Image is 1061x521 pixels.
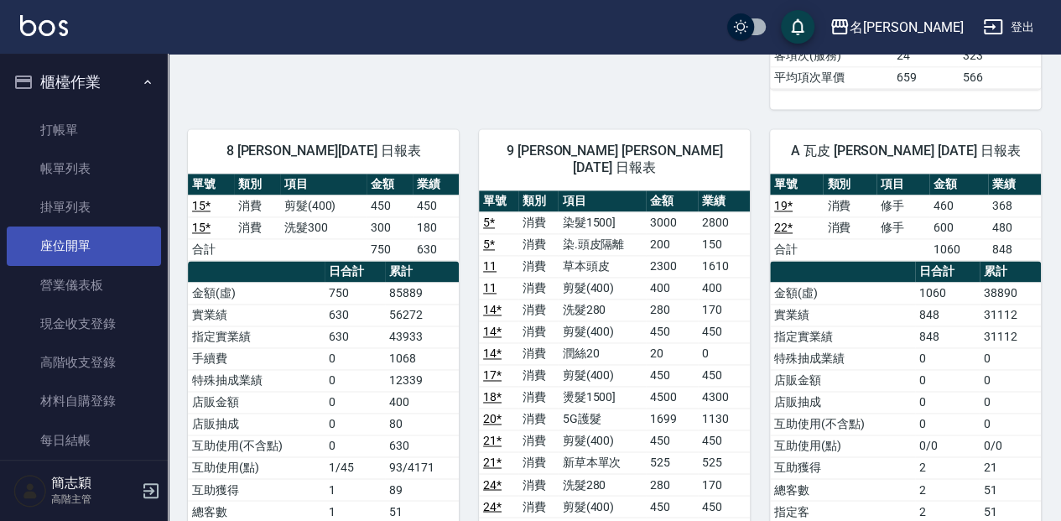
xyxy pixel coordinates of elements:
[188,478,325,500] td: 互助獲得
[483,259,497,273] a: 11
[770,174,1041,261] table: a dense table
[325,478,385,500] td: 1
[385,456,459,478] td: 93/4171
[367,238,413,260] td: 750
[518,342,558,364] td: 消費
[483,281,497,294] a: 11
[980,456,1041,478] td: 21
[958,66,1041,88] td: 566
[980,369,1041,391] td: 0
[413,216,459,238] td: 180
[385,261,459,283] th: 累計
[385,282,459,304] td: 85889
[698,495,750,517] td: 450
[188,435,325,456] td: 互助使用(不含點)
[980,261,1041,283] th: 累計
[385,304,459,326] td: 56272
[646,277,698,299] td: 400
[558,233,645,255] td: 染.頭皮隔離
[698,364,750,386] td: 450
[518,473,558,495] td: 消費
[698,190,750,212] th: 業績
[558,451,645,473] td: 新草本單次
[929,216,988,238] td: 600
[770,238,823,260] td: 合計
[499,143,730,176] span: 9 [PERSON_NAME] [PERSON_NAME][DATE] 日報表
[518,495,558,517] td: 消費
[325,391,385,413] td: 0
[558,495,645,517] td: 剪髮(400)
[698,342,750,364] td: 0
[7,60,161,104] button: 櫃檯作業
[646,364,698,386] td: 450
[646,408,698,430] td: 1699
[280,216,367,238] td: 洗髮300
[367,216,413,238] td: 300
[646,190,698,212] th: 金額
[385,347,459,369] td: 1068
[325,456,385,478] td: 1/45
[13,474,47,508] img: Person
[698,299,750,320] td: 170
[518,408,558,430] td: 消費
[915,435,979,456] td: 0/0
[413,195,459,216] td: 450
[770,282,915,304] td: 金額(虛)
[850,17,963,38] div: 名[PERSON_NAME]
[325,282,385,304] td: 750
[558,364,645,386] td: 剪髮(400)
[770,304,915,326] td: 實業績
[234,174,280,195] th: 類別
[518,211,558,233] td: 消費
[479,190,518,212] th: 單號
[518,430,558,451] td: 消費
[980,478,1041,500] td: 51
[915,478,979,500] td: 2
[698,233,750,255] td: 150
[698,277,750,299] td: 400
[51,475,137,492] h5: 簡志穎
[325,261,385,283] th: 日合計
[915,282,979,304] td: 1060
[188,391,325,413] td: 店販金額
[558,277,645,299] td: 剪髮(400)
[646,342,698,364] td: 20
[7,343,161,382] a: 高階收支登錄
[518,451,558,473] td: 消費
[558,386,645,408] td: 燙髮1500]
[518,386,558,408] td: 消費
[876,216,929,238] td: 修手
[367,195,413,216] td: 450
[646,495,698,517] td: 450
[325,369,385,391] td: 0
[988,195,1041,216] td: 368
[892,66,959,88] td: 659
[646,233,698,255] td: 200
[518,364,558,386] td: 消費
[770,456,915,478] td: 互助獲得
[7,266,161,305] a: 營業儀表板
[770,44,892,66] td: 客項次(服務)
[385,435,459,456] td: 630
[558,211,645,233] td: 染髮1500]
[234,195,280,216] td: 消費
[988,216,1041,238] td: 480
[770,347,915,369] td: 特殊抽成業績
[980,347,1041,369] td: 0
[558,190,645,212] th: 項目
[188,326,325,347] td: 指定實業績
[280,195,367,216] td: 剪髮(400)
[915,456,979,478] td: 2
[518,277,558,299] td: 消費
[988,238,1041,260] td: 848
[980,304,1041,326] td: 31112
[7,421,161,460] a: 每日結帳
[823,216,876,238] td: 消費
[770,435,915,456] td: 互助使用(點)
[823,195,876,216] td: 消費
[915,261,979,283] th: 日合計
[770,391,915,413] td: 店販抽成
[646,211,698,233] td: 3000
[385,369,459,391] td: 12339
[7,460,161,498] a: 排班表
